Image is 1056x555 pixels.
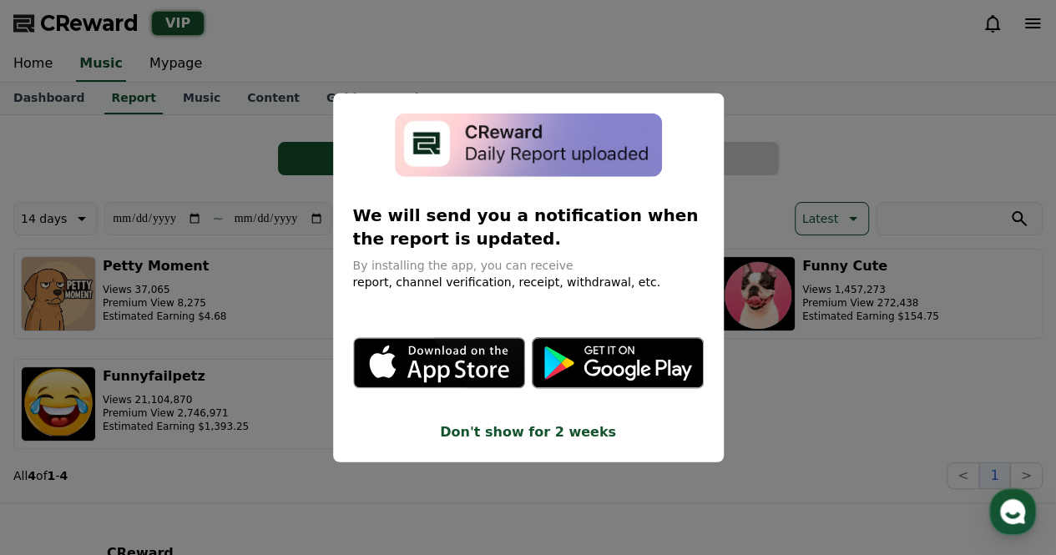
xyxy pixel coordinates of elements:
p: We will send you a notification when the report is updated. [353,204,704,250]
span: Home [43,441,72,455]
p: By installing the app, you can receive [353,257,704,274]
div: modal [333,93,724,462]
span: Messages [139,442,188,456]
a: Home [5,416,110,458]
span: Settings [247,441,288,455]
button: Don't show for 2 weeks [353,422,704,442]
a: Settings [215,416,321,458]
p: report, channel verification, receipt, withdrawal, etc. [353,274,704,290]
a: Messages [110,416,215,458]
img: app-install-modal [395,113,662,177]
